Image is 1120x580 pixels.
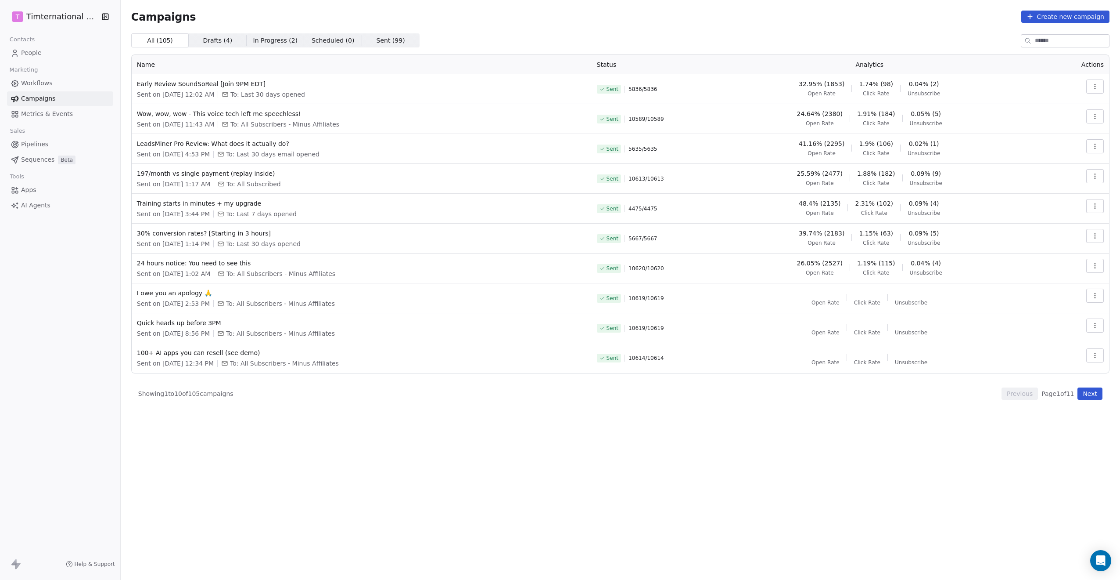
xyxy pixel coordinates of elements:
span: T [16,12,20,21]
span: 4475 / 4475 [628,205,657,212]
span: To: Last 30 days opened [226,239,301,248]
span: Sent [607,235,618,242]
span: To: All Subscribers - Minus Affiliates [230,120,339,129]
span: Open Rate [808,90,836,97]
span: To: Last 30 days email opened [226,150,319,159]
span: Click Rate [861,210,887,217]
span: Quick heads up before 3PM [137,319,586,327]
span: To: All Subscribers - Minus Affiliates [226,299,335,308]
span: Open Rate [808,150,836,157]
span: Click Rate [854,329,880,336]
span: In Progress ( 2 ) [253,36,298,45]
span: Click Rate [854,299,880,306]
span: 10620 / 10620 [628,265,664,272]
button: Previous [1002,388,1038,400]
span: Apps [21,185,36,195]
span: Click Rate [863,180,889,187]
a: AI Agents [7,198,113,213]
span: Timternational B.V. [26,11,98,22]
span: Sent on [DATE] 2:53 PM [137,299,210,308]
span: Pipelines [21,140,48,149]
span: 197/month vs single payment (replay inside) [137,169,586,178]
span: 10613 / 10613 [628,175,664,182]
span: Unsubscribe [908,210,940,217]
th: Actions [1038,55,1109,74]
span: 1.15% (63) [859,229,893,238]
span: To: All Subscribers - Minus Affiliates [226,329,335,338]
span: Unsubscribe [908,239,940,246]
span: Unsubscribe [910,120,942,127]
span: Sent [607,175,618,182]
span: 1.19% (115) [857,259,895,268]
span: 0.02% (1) [909,139,939,148]
span: 0.09% (9) [911,169,941,178]
span: 1.74% (98) [859,80,893,88]
span: Drafts ( 4 ) [203,36,232,45]
span: Sent on [DATE] 12:02 AM [137,90,214,99]
span: 24 hours notice: You need to see this [137,259,586,268]
span: AI Agents [21,201,50,210]
span: Open Rate [811,299,840,306]
span: People [21,48,42,58]
span: Marketing [6,63,42,76]
span: Sent [607,265,618,272]
span: Sent on [DATE] 1:02 AM [137,269,211,278]
a: Apps [7,183,113,197]
span: Contacts [6,33,39,46]
th: Status [592,55,701,74]
span: Open Rate [811,329,840,336]
span: Showing 1 to 10 of 105 campaigns [138,389,233,398]
span: Sent [607,295,618,302]
div: Open Intercom Messenger [1090,550,1111,571]
span: 1.9% (106) [859,139,893,148]
span: Sent on [DATE] 12:34 PM [137,359,214,368]
span: 41.16% (2295) [799,139,844,148]
span: Unsubscribe [910,180,942,187]
span: Unsubscribe [910,269,942,276]
span: 48.4% (2135) [799,199,840,208]
span: Metrics & Events [21,109,73,119]
a: Metrics & Events [7,107,113,121]
span: Sent [607,116,618,123]
span: Sent on [DATE] 4:53 PM [137,150,210,159]
span: Page 1 of 11 [1041,389,1074,398]
span: Sent [607,325,618,332]
span: 10619 / 10619 [628,295,664,302]
span: 0.04% (4) [911,259,941,268]
span: 32.95% (1853) [799,80,844,88]
a: People [7,46,113,60]
span: To: All Subscribed [226,180,280,188]
span: To: Last 7 days opened [226,210,297,218]
button: Next [1077,388,1102,400]
span: Sent [607,145,618,152]
span: 10589 / 10589 [628,116,664,123]
span: Open Rate [808,239,836,246]
a: Pipelines [7,137,113,152]
button: TTimternational B.V. [11,9,95,24]
span: Unsubscribe [908,90,940,97]
span: 0.05% (5) [911,109,941,118]
a: SequencesBeta [7,152,113,167]
a: Workflows [7,76,113,91]
span: 5635 / 5635 [628,145,657,152]
span: 0.09% (4) [909,199,939,208]
span: Click Rate [863,150,889,157]
span: 10614 / 10614 [628,355,664,362]
span: 0.04% (2) [909,80,939,88]
span: 39.74% (2183) [799,229,844,238]
span: Unsubscribe [895,299,927,306]
span: Scheduled ( 0 ) [312,36,355,45]
span: Early Review SoundSoReal [Join 9PM EDT] [137,80,586,88]
span: Campaigns [21,94,55,103]
span: Click Rate [863,239,889,246]
span: Sent on [DATE] 11:43 AM [137,120,214,129]
span: Sales [6,124,29,138]
span: Open Rate [806,180,834,187]
span: Sent on [DATE] 3:44 PM [137,210,210,218]
span: Sent [607,355,618,362]
a: Campaigns [7,91,113,106]
span: Sent ( 99 ) [377,36,405,45]
span: 24.64% (2380) [797,109,843,118]
span: Open Rate [811,359,840,366]
span: Click Rate [863,269,889,276]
